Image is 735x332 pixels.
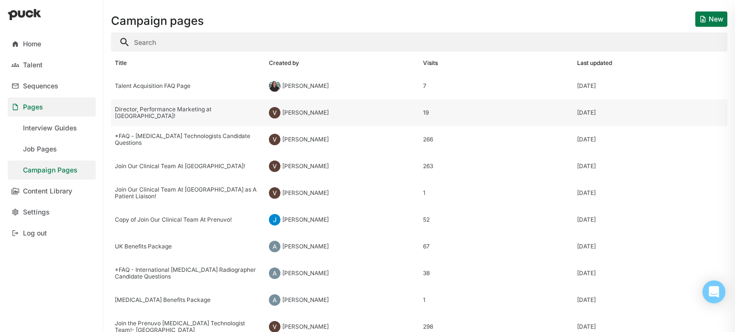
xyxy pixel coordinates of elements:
div: [PERSON_NAME] [282,83,329,89]
div: Sequences [23,82,58,90]
div: 7 [423,83,569,89]
div: Campaign Pages [23,166,78,174]
a: Job Pages [8,139,96,159]
div: Settings [23,208,50,216]
div: [DATE] [577,297,596,303]
div: 263 [423,163,569,170]
div: 67 [423,243,569,250]
a: Content Library [8,182,96,201]
button: New [695,11,727,27]
div: [PERSON_NAME] [282,270,329,277]
div: 298 [423,323,569,330]
div: *FAQ - International [MEDICAL_DATA] Radiographer Candidate Questions [115,267,261,280]
div: Title [115,60,127,66]
div: 1 [423,297,569,303]
div: Open Intercom Messenger [702,280,725,303]
div: [DATE] [577,216,596,223]
div: [DATE] [577,136,596,143]
a: Home [8,34,96,54]
div: [PERSON_NAME] [282,136,329,143]
div: Talent Acquisition FAQ Page [115,83,261,89]
div: Interview Guides [23,124,77,132]
div: Home [23,40,41,48]
div: [PERSON_NAME] [282,109,329,116]
div: [DATE] [577,323,596,330]
div: Log out [23,229,47,237]
div: [DATE] [577,190,596,196]
a: Settings [8,203,96,222]
div: Join Our Clinical Team At [GEOGRAPHIC_DATA]! [115,163,261,170]
div: [PERSON_NAME] [282,216,329,223]
div: [PERSON_NAME] [282,190,329,196]
div: Join Our Clinical Team At [GEOGRAPHIC_DATA] as A Patient Liaison! [115,186,261,200]
div: [DATE] [577,83,596,89]
input: Search [111,32,727,52]
div: Visits [423,60,438,66]
a: Interview Guides [8,118,96,138]
div: [DATE] [577,243,596,250]
div: Talent [23,61,43,69]
div: 38 [423,270,569,277]
div: UK Benefits Package [115,243,261,250]
div: [DATE] [577,163,596,170]
div: [PERSON_NAME] [282,163,329,170]
div: [DATE] [577,270,596,277]
div: 266 [423,136,569,143]
a: Talent [8,55,96,75]
div: [PERSON_NAME] [282,297,329,303]
div: [PERSON_NAME] [282,323,329,330]
a: Campaign Pages [8,161,96,180]
div: Director, Performance Marketing at [GEOGRAPHIC_DATA]! [115,106,261,120]
div: Last updated [577,60,612,66]
div: Job Pages [23,145,57,153]
div: [PERSON_NAME] [282,243,329,250]
div: 52 [423,216,569,223]
div: Copy of Join Our Clinical Team At Prenuvo! [115,216,261,223]
div: *FAQ - [MEDICAL_DATA] Technologists Candidate Questions [115,133,261,147]
a: Sequences [8,76,96,96]
div: [MEDICAL_DATA] Benefits Package [115,297,261,303]
div: [DATE] [577,109,596,116]
div: Content Library [23,187,72,195]
div: 1 [423,190,569,196]
h1: Campaign pages [111,15,204,27]
div: 19 [423,109,569,116]
a: Pages [8,97,96,117]
div: Created by [269,60,299,66]
div: Pages [23,103,43,111]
